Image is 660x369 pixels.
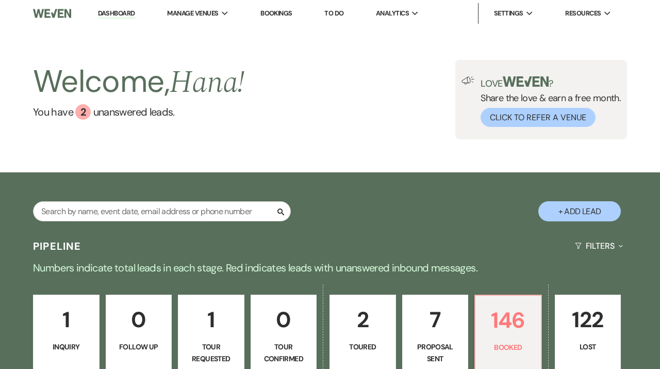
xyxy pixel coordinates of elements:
a: To Do [324,9,343,18]
button: + Add Lead [538,201,621,221]
p: 2 [336,302,389,337]
a: Dashboard [98,9,135,19]
p: 1 [40,302,93,337]
button: Click to Refer a Venue [481,108,596,127]
span: Settings [494,8,523,19]
p: 7 [409,302,462,337]
img: Weven Logo [33,3,71,24]
p: Follow Up [112,341,166,352]
p: Tour Confirmed [257,341,310,364]
span: Manage Venues [167,8,218,19]
a: Bookings [260,9,292,18]
p: 1 [185,302,238,337]
p: Inquiry [40,341,93,352]
span: Resources [565,8,601,19]
p: 146 [482,303,535,338]
button: Filters [571,232,627,260]
h3: Pipeline [33,239,81,253]
p: Lost [562,341,615,352]
p: Tour Requested [185,341,238,364]
p: 0 [257,302,310,337]
p: 0 [112,302,166,337]
span: Hana ! [170,59,245,106]
h2: Welcome, [33,60,245,104]
div: 2 [75,104,91,120]
p: Toured [336,341,389,352]
p: 122 [562,302,615,337]
span: Analytics [376,8,409,19]
img: loud-speaker-illustration.svg [461,76,474,85]
div: Share the love & earn a free month. [474,76,621,127]
input: Search by name, event date, email address or phone number [33,201,291,221]
img: weven-logo-green.svg [503,76,549,87]
a: You have 2 unanswered leads. [33,104,245,120]
p: Booked [482,342,535,353]
p: Proposal Sent [409,341,462,364]
p: Love ? [481,76,621,88]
